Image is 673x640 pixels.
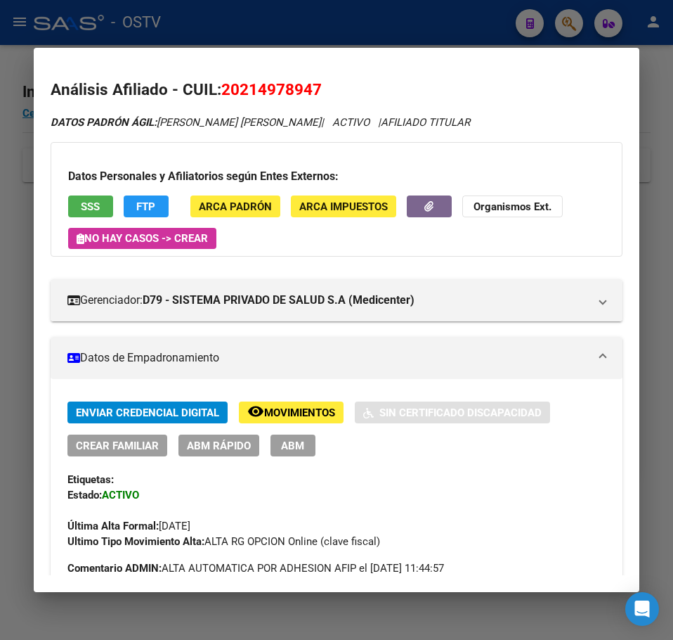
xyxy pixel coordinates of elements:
span: ALTA RG OPCION Online (clave fiscal) [67,535,380,548]
span: FTP [136,200,155,213]
span: Crear Familiar [76,440,159,452]
mat-panel-title: Gerenciador: [67,292,589,309]
button: Sin Certificado Discapacidad [355,402,550,423]
span: [PERSON_NAME] [PERSON_NAME] [51,116,321,129]
button: ARCA Padrón [190,196,280,217]
span: ABM [281,440,304,452]
button: Movimientos [239,402,344,423]
i: | ACTIVO | [51,116,470,129]
mat-expansion-panel-header: Gerenciador:D79 - SISTEMA PRIVADO DE SALUD S.A (Medicenter) [51,279,622,321]
strong: Estado: [67,489,102,501]
mat-icon: remove_red_eye [247,403,264,420]
button: No hay casos -> Crear [68,228,216,249]
h3: Datos Personales y Afiliatorios según Entes Externos: [68,168,605,185]
mat-expansion-panel-header: Datos de Empadronamiento [51,337,622,379]
button: FTP [124,196,169,217]
button: Crear Familiar [67,435,167,456]
span: ABM Rápido [187,440,251,452]
span: Enviar Credencial Digital [76,407,219,419]
button: SSS [68,196,113,217]
mat-panel-title: Datos de Empadronamiento [67,350,589,366]
span: No hay casos -> Crear [77,232,208,245]
span: ARCA Impuestos [299,200,388,213]
button: ARCA Impuestos [291,196,396,217]
button: Organismos Ext. [462,196,563,217]
button: ABM [270,435,315,456]
span: AFILIADO TITULAR [381,116,470,129]
span: Movimientos [264,407,335,419]
strong: Ultimo Tipo Movimiento Alta: [67,535,204,548]
span: [DATE] [67,520,190,532]
strong: Etiquetas: [67,473,114,486]
span: ALTA AUTOMATICA POR ADHESION AFIP el [DATE] 11:44:57 [67,561,444,576]
strong: DATOS PADRÓN ÁGIL: [51,116,157,129]
button: ABM Rápido [178,435,259,456]
div: Open Intercom Messenger [625,592,659,626]
strong: Organismos Ext. [473,200,551,213]
strong: D79 - SISTEMA PRIVADO DE SALUD S.A (Medicenter) [143,292,414,309]
strong: Comentario ADMIN: [67,562,162,575]
h2: Análisis Afiliado - CUIL: [51,78,622,102]
strong: ACTIVO [102,489,139,501]
span: ARCA Padrón [199,200,272,213]
span: SSS [81,200,100,213]
span: 20214978947 [221,80,322,98]
span: Sin Certificado Discapacidad [379,407,542,419]
button: Enviar Credencial Digital [67,402,228,423]
strong: Última Alta Formal: [67,520,159,532]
